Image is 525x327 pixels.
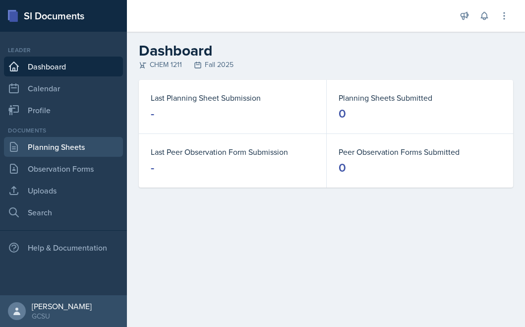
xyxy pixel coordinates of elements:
div: Documents [4,126,123,135]
div: [PERSON_NAME] [32,301,92,311]
div: - [151,106,154,122]
div: - [151,160,154,176]
div: CHEM 1211 Fall 2025 [139,60,513,70]
a: Search [4,202,123,222]
dt: Last Peer Observation Form Submission [151,146,314,158]
a: Planning Sheets [4,137,123,157]
div: Help & Documentation [4,238,123,258]
div: Leader [4,46,123,55]
a: Observation Forms [4,159,123,179]
a: Dashboard [4,57,123,76]
div: 0 [339,160,346,176]
a: Uploads [4,181,123,200]
dt: Planning Sheets Submitted [339,92,502,104]
dt: Peer Observation Forms Submitted [339,146,502,158]
a: Profile [4,100,123,120]
div: 0 [339,106,346,122]
a: Calendar [4,78,123,98]
div: GCSU [32,311,92,321]
dt: Last Planning Sheet Submission [151,92,314,104]
h2: Dashboard [139,42,513,60]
